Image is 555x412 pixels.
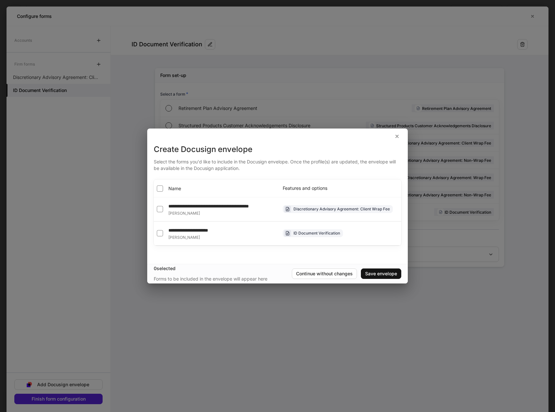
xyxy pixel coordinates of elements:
span: [PERSON_NAME] [168,211,200,216]
span: Name [168,185,181,192]
div: Create Docusign envelope [154,144,401,155]
div: Save envelope [365,271,397,276]
div: 0 selected [154,265,292,272]
button: Continue without changes [292,268,357,279]
button: Save envelope [361,268,401,279]
div: Select the forms you'd like to include in the Docusign envelope. Once the profile(s) are updated,... [154,155,401,172]
div: ID Document Verification [293,230,340,236]
span: [PERSON_NAME] [168,235,200,240]
div: Discretionary Advisory Agreement: Client Wrap Fee [293,206,390,212]
div: Continue without changes [296,271,353,276]
th: Features and options [277,179,401,197]
div: Forms to be included in the envelope will appear here [154,276,267,282]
